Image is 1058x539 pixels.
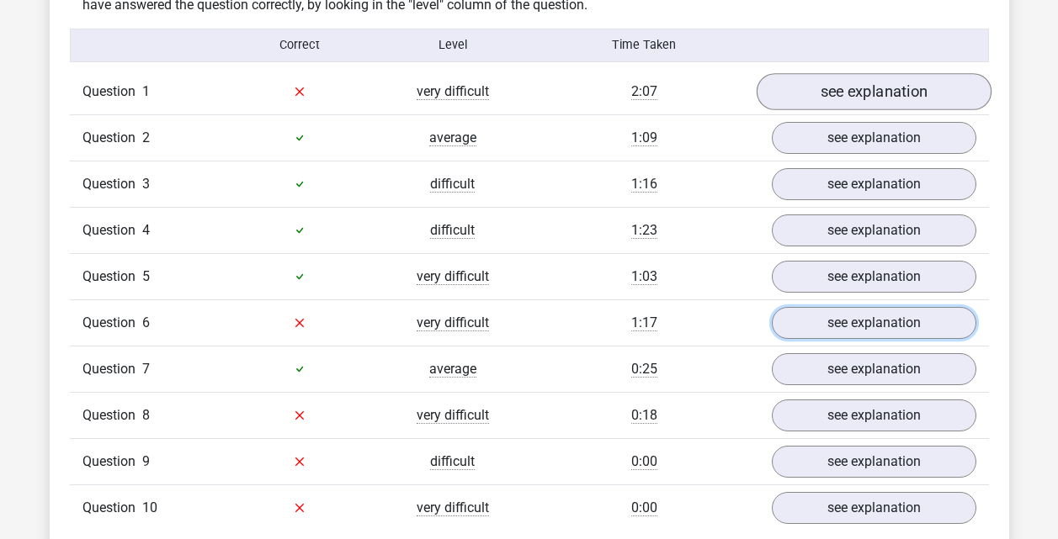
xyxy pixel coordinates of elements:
[429,129,476,146] span: average
[223,36,376,55] div: Correct
[772,492,976,524] a: see explanation
[142,222,150,238] span: 4
[417,314,489,331] span: very difficult
[142,314,150,330] span: 6
[142,268,150,284] span: 5
[142,361,150,377] span: 7
[631,407,657,424] span: 0:18
[529,36,758,55] div: Time Taken
[417,83,489,100] span: very difficult
[82,267,142,287] span: Question
[82,82,142,102] span: Question
[142,83,150,99] span: 1
[631,129,657,146] span: 1:09
[82,220,142,240] span: Question
[82,498,142,518] span: Question
[417,268,489,285] span: very difficult
[429,361,476,378] span: average
[430,176,475,193] span: difficult
[772,353,976,385] a: see explanation
[772,261,976,293] a: see explanation
[772,122,976,154] a: see explanation
[772,214,976,246] a: see explanation
[82,128,142,148] span: Question
[631,361,657,378] span: 0:25
[82,405,142,425] span: Question
[142,176,150,192] span: 3
[756,73,991,110] a: see explanation
[631,83,657,100] span: 2:07
[376,36,529,55] div: Level
[82,313,142,333] span: Question
[142,407,150,423] span: 8
[772,168,976,200] a: see explanation
[631,268,657,285] span: 1:03
[631,453,657,470] span: 0:00
[772,307,976,339] a: see explanation
[772,399,976,431] a: see explanation
[772,446,976,478] a: see explanation
[142,453,150,469] span: 9
[82,174,142,194] span: Question
[417,499,489,516] span: very difficult
[142,129,150,145] span: 2
[631,176,657,193] span: 1:16
[142,499,157,515] span: 10
[82,359,142,379] span: Question
[631,222,657,239] span: 1:23
[82,452,142,472] span: Question
[631,499,657,516] span: 0:00
[430,453,475,470] span: difficult
[631,314,657,331] span: 1:17
[417,407,489,424] span: very difficult
[430,222,475,239] span: difficult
